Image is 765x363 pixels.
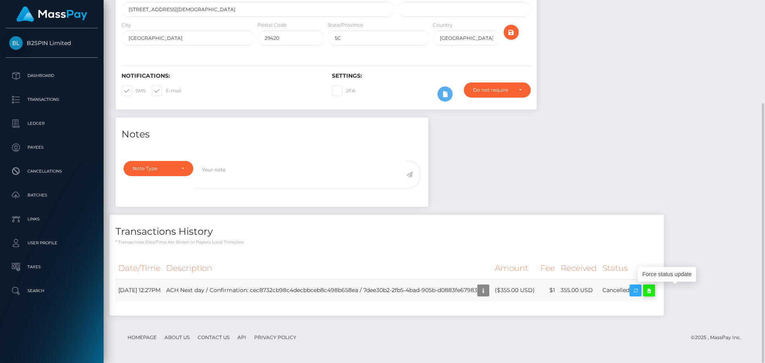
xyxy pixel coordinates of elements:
label: City [122,22,131,29]
p: Cancellations [9,165,94,177]
th: Fee [537,257,558,279]
th: Received [558,257,600,279]
a: Batches [6,185,98,205]
a: Taxes [6,257,98,277]
p: Ledger [9,118,94,130]
th: Amount [492,257,537,279]
td: 355.00 USD [558,279,600,301]
th: Date/Time [116,257,163,279]
a: Payees [6,137,98,157]
p: Taxes [9,261,94,273]
h6: Notifications: [122,73,320,79]
label: SMS [122,86,145,96]
td: ACH Next day / Confirmation: cec8732cb98c4decbbceb8c498b658ea / 7dee30b2-2fb5-4bad-905b-d0883fe67983 [163,279,492,301]
a: Ledger [6,114,98,133]
a: About Us [161,331,193,343]
label: Postal Code [257,22,286,29]
div: © 2025 , MassPay Inc. [691,333,747,342]
th: Description [163,257,492,279]
td: Cancelled [600,279,658,301]
p: Search [9,285,94,297]
p: * Transactions date/time are shown in payee's local timezone [116,239,658,245]
div: Force status update [638,267,696,282]
a: Dashboard [6,66,98,86]
p: Dashboard [9,70,94,82]
a: Privacy Policy [251,331,300,343]
p: User Profile [9,237,94,249]
p: Transactions [9,94,94,106]
button: Do not require [464,82,531,98]
a: Cancellations [6,161,98,181]
a: Search [6,281,98,301]
img: MassPay Logo [16,6,87,22]
a: Contact Us [194,331,233,343]
p: Batches [9,189,94,201]
div: Note Type [133,165,175,172]
td: [DATE] 12:27PM [116,279,163,301]
a: Transactions [6,90,98,110]
h4: Transactions History [116,225,658,239]
a: Homepage [124,331,160,343]
th: Status [600,257,658,279]
a: Links [6,209,98,229]
a: User Profile [6,233,98,253]
span: B2SPIN Limited [6,39,98,47]
h6: Settings: [332,73,530,79]
h4: Notes [122,128,422,141]
td: $1 [537,279,558,301]
img: B2SPIN Limited [9,36,23,50]
label: Country [433,22,453,29]
p: Payees [9,141,94,153]
label: E-mail [152,86,181,96]
p: Links [9,213,94,225]
label: 2FA [332,86,355,96]
td: ($355.00 USD) [492,279,537,301]
button: Note Type [124,161,193,176]
a: API [234,331,249,343]
div: Do not require [473,87,512,93]
label: State/Province [328,22,363,29]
